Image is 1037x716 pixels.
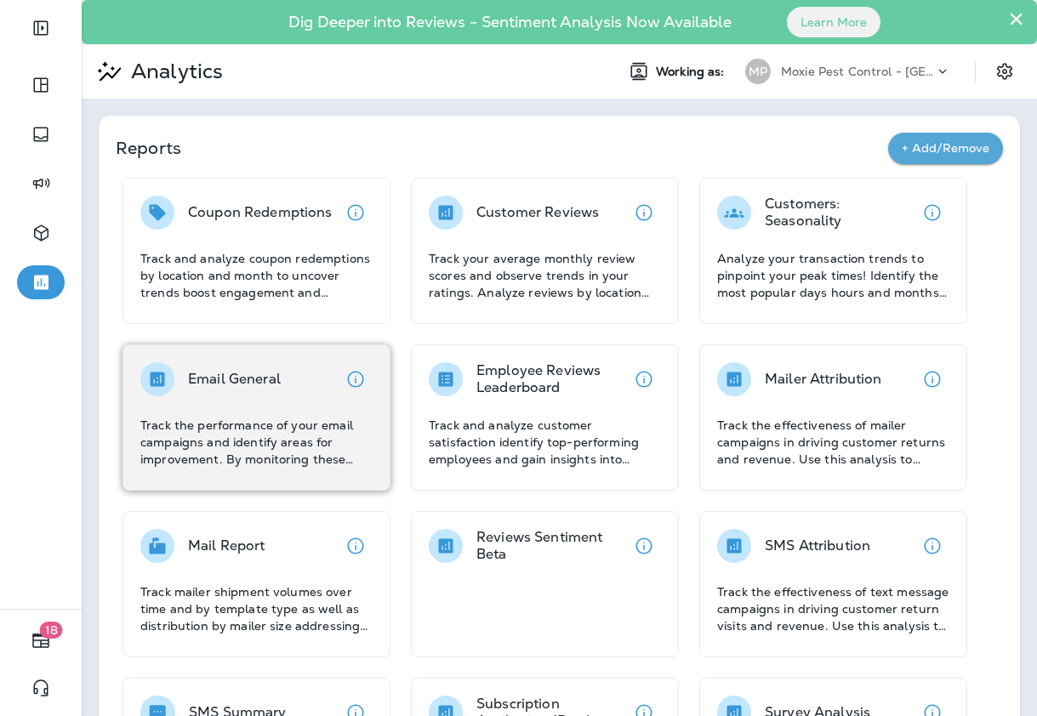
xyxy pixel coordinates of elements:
p: Track the effectiveness of text message campaigns in driving customer return visits and revenue. ... [717,583,949,634]
p: Email General [188,371,281,388]
p: Analytics [124,59,223,84]
p: Mail Report [188,537,265,554]
p: Track your average monthly review scores and observe trends in your ratings. Analyze reviews by l... [429,250,661,301]
p: Customer Reviews [476,204,599,221]
p: Reviews Sentiment Beta [476,529,627,563]
p: Employee Reviews Leaderboard [476,362,627,396]
button: Expand Sidebar [17,11,65,45]
p: Track the performance of your email campaigns and identify areas for improvement. By monitoring t... [140,417,373,468]
p: Track mailer shipment volumes over time and by template type as well as distribution by mailer si... [140,583,373,634]
button: Learn More [787,7,880,37]
button: View details [627,196,661,230]
button: View details [339,362,373,396]
span: 18 [40,622,63,639]
p: Mailer Attribution [765,371,882,388]
p: Customers: Seasonality [765,196,915,230]
p: Reports [116,136,888,160]
button: Settings [989,56,1020,87]
p: Coupon Redemptions [188,204,333,221]
p: Track and analyze customer satisfaction identify top-performing employees and gain insights into ... [429,417,661,468]
button: View details [915,196,949,230]
button: + Add/Remove [888,133,1003,164]
span: Working as: [656,65,728,79]
p: SMS Attribution [765,537,870,554]
button: View details [915,362,949,396]
button: View details [915,529,949,563]
button: View details [627,362,661,396]
p: Dig Deeper into Reviews - Sentiment Analysis Now Available [239,20,781,25]
div: MP [745,59,771,84]
button: View details [339,196,373,230]
button: View details [339,529,373,563]
button: View details [627,529,661,563]
button: 18 [17,623,65,657]
button: Close [1008,5,1024,32]
p: Track the effectiveness of mailer campaigns in driving customer returns and revenue. Use this ana... [717,417,949,468]
p: Track and analyze coupon redemptions by location and month to uncover trends boost engagement and... [140,250,373,301]
p: Analyze your transaction trends to pinpoint your peak times! Identify the most popular days hours... [717,250,949,301]
p: Moxie Pest Control - [GEOGRAPHIC_DATA] [781,65,934,78]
